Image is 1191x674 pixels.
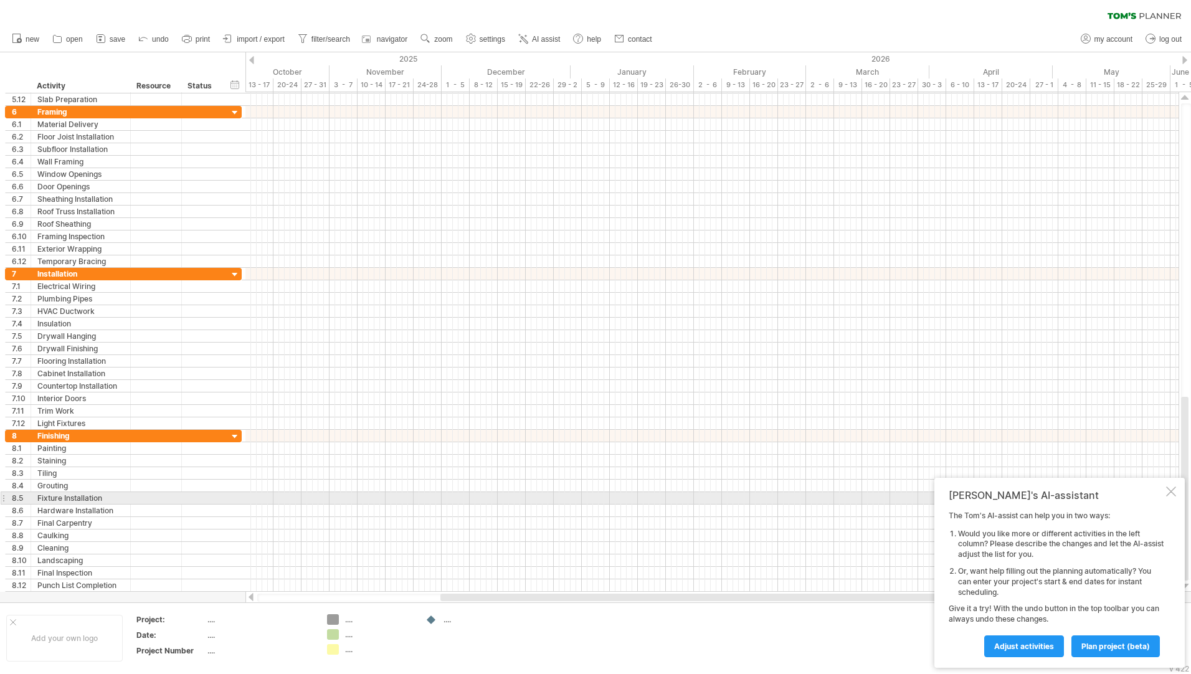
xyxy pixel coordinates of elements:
[1071,635,1160,657] a: plan project (beta)
[463,31,509,47] a: settings
[37,156,124,168] div: Wall Framing
[515,31,564,47] a: AI assist
[444,614,511,625] div: ....
[301,78,330,92] div: 27 - 31
[994,642,1054,651] span: Adjust activities
[834,78,862,92] div: 9 - 13
[37,567,124,579] div: Final Inspection
[12,293,31,305] div: 7.2
[610,78,638,92] div: 12 - 16
[12,131,31,143] div: 6.2
[12,517,31,529] div: 8.7
[984,635,1064,657] a: Adjust activities
[587,35,601,44] span: help
[638,78,666,92] div: 19 - 23
[37,255,124,267] div: Temporary Bracing
[434,35,452,44] span: zoom
[1058,78,1086,92] div: 4 - 8
[345,644,413,655] div: ....
[949,489,1164,501] div: [PERSON_NAME]'s AI-assistant
[442,78,470,92] div: 1 - 5
[360,31,411,47] a: navigator
[135,31,173,47] a: undo
[93,31,129,47] a: save
[207,614,312,625] div: ....
[207,645,312,656] div: ....
[37,467,124,479] div: Tiling
[498,78,526,92] div: 15 - 19
[918,78,946,92] div: 30 - 3
[9,31,43,47] a: new
[12,106,31,118] div: 6
[37,168,124,180] div: Window Openings
[12,380,31,392] div: 7.9
[1002,78,1030,92] div: 20-24
[37,268,124,280] div: Installation
[37,131,124,143] div: Floor Joist Installation
[245,78,273,92] div: 13 - 17
[12,480,31,491] div: 8.4
[136,80,174,92] div: Resource
[207,630,312,640] div: ....
[201,65,330,78] div: October 2025
[136,645,205,656] div: Project Number
[12,181,31,192] div: 6.6
[611,31,656,47] a: contact
[37,230,124,242] div: Framing Inspection
[37,368,124,379] div: Cabinet Installation
[12,542,31,554] div: 8.9
[12,330,31,342] div: 7.5
[958,529,1164,560] li: Would you like more or different activities in the left column? Please describe the changes and l...
[628,35,652,44] span: contact
[345,629,413,640] div: ....
[417,31,456,47] a: zoom
[37,380,124,392] div: Countertop Installation
[532,35,560,44] span: AI assist
[37,542,124,554] div: Cleaning
[110,35,125,44] span: save
[37,405,124,417] div: Trim Work
[929,65,1053,78] div: April 2026
[295,31,354,47] a: filter/search
[37,118,124,130] div: Material Delivery
[958,566,1164,597] li: Or, want help filling out the planning automatically? You can enter your project's start & end da...
[37,505,124,516] div: Hardware Installation
[526,78,554,92] div: 22-26
[12,343,31,354] div: 7.6
[187,80,215,92] div: Status
[12,118,31,130] div: 6.1
[694,65,806,78] div: February 2026
[37,392,124,404] div: Interior Doors
[12,218,31,230] div: 6.9
[12,193,31,205] div: 6.7
[554,78,582,92] div: 29 - 2
[12,567,31,579] div: 8.11
[722,78,750,92] div: 9 - 13
[12,368,31,379] div: 7.8
[26,35,39,44] span: new
[1142,78,1170,92] div: 25-29
[37,218,124,230] div: Roof Sheathing
[12,405,31,417] div: 7.11
[37,80,123,92] div: Activity
[6,615,123,662] div: Add your own logo
[778,78,806,92] div: 23 - 27
[1142,31,1185,47] a: log out
[806,78,834,92] div: 2 - 6
[136,630,205,640] div: Date:
[1086,78,1114,92] div: 11 - 15
[1169,664,1189,673] div: v 422
[862,78,890,92] div: 16 - 20
[37,193,124,205] div: Sheathing Installation
[12,280,31,292] div: 7.1
[330,65,442,78] div: November 2025
[37,517,124,529] div: Final Carpentry
[37,330,124,342] div: Drywall Hanging
[974,78,1002,92] div: 13 - 17
[37,579,124,591] div: Punch List Completion
[12,143,31,155] div: 6.3
[37,554,124,566] div: Landscaping
[49,31,87,47] a: open
[66,35,83,44] span: open
[1081,642,1150,651] span: plan project (beta)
